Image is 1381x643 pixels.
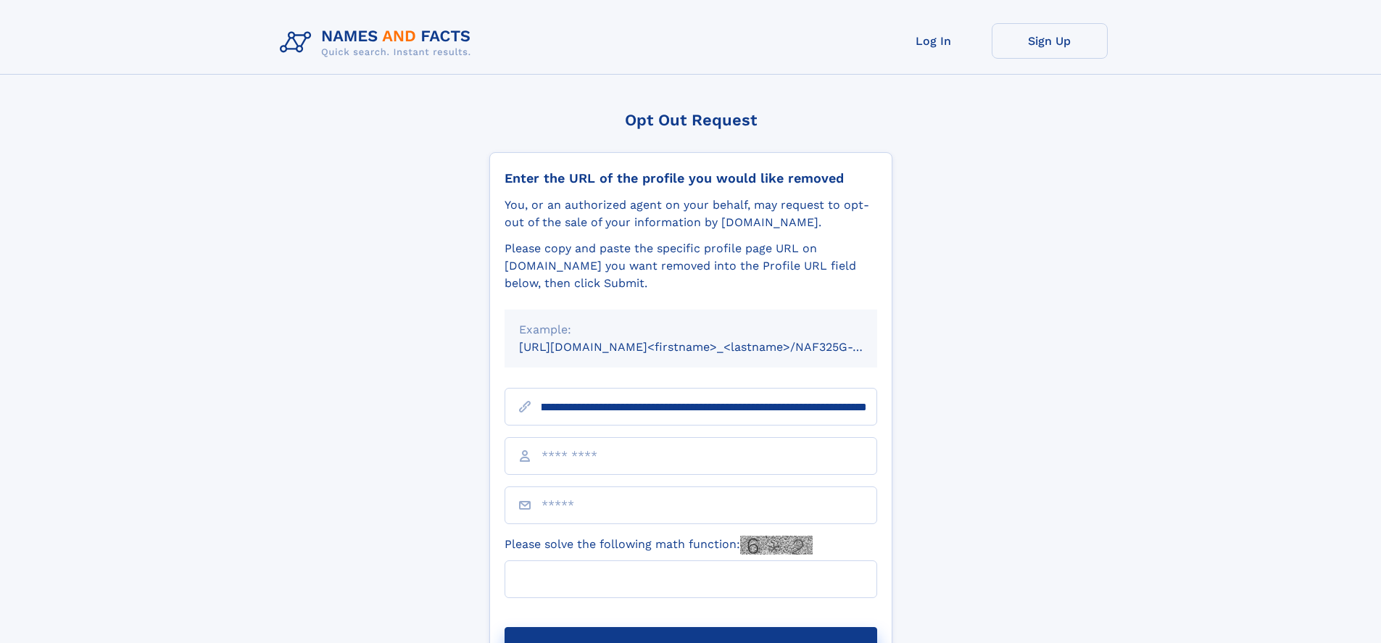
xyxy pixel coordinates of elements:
[505,536,813,555] label: Please solve the following math function:
[505,196,877,231] div: You, or an authorized agent on your behalf, may request to opt-out of the sale of your informatio...
[876,23,992,59] a: Log In
[519,340,905,354] small: [URL][DOMAIN_NAME]<firstname>_<lastname>/NAF325G-xxxxxxxx
[274,23,483,62] img: Logo Names and Facts
[992,23,1108,59] a: Sign Up
[519,321,863,339] div: Example:
[505,240,877,292] div: Please copy and paste the specific profile page URL on [DOMAIN_NAME] you want removed into the Pr...
[489,111,892,129] div: Opt Out Request
[505,170,877,186] div: Enter the URL of the profile you would like removed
